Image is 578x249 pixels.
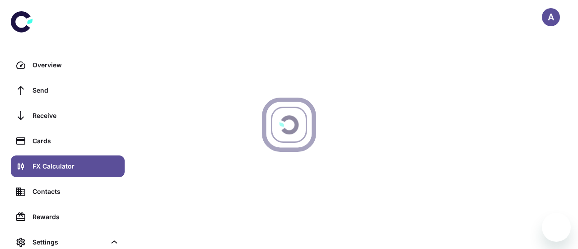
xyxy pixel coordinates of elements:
a: Overview [11,54,125,76]
a: Contacts [11,181,125,202]
a: FX Calculator [11,155,125,177]
div: Receive [33,111,119,121]
button: A [542,8,560,26]
a: Rewards [11,206,125,228]
iframe: Button to launch messaging window [542,213,571,242]
a: Cards [11,130,125,152]
div: FX Calculator [33,161,119,171]
div: Contacts [33,187,119,197]
div: Rewards [33,212,119,222]
div: Settings [33,237,106,247]
div: Send [33,85,119,95]
div: Cards [33,136,119,146]
a: Receive [11,105,125,127]
div: Overview [33,60,119,70]
a: Send [11,80,125,101]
